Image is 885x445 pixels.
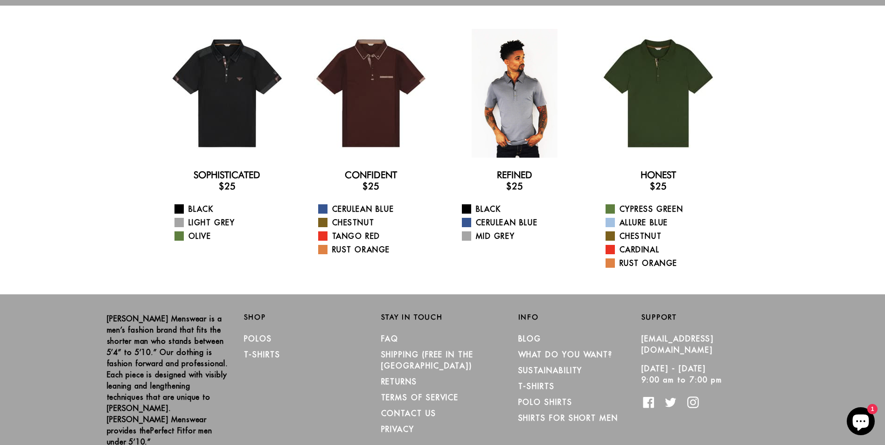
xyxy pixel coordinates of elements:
[318,217,435,228] a: Chestnut
[163,181,292,192] h3: $25
[244,350,280,359] a: T-Shirts
[844,407,878,438] inbox-online-store-chat: Shopify online store chat
[518,397,572,407] a: Polo Shirts
[462,230,579,242] a: Mid Grey
[641,334,714,355] a: [EMAIL_ADDRESS][DOMAIN_NAME]
[318,230,435,242] a: Tango Red
[518,350,613,359] a: What Do You Want?
[518,413,618,423] a: Shirts for Short Men
[381,393,459,402] a: TERMS OF SERVICE
[381,313,504,321] h2: Stay in Touch
[606,217,723,228] a: Allure Blue
[606,257,723,269] a: Rust Orange
[518,382,555,391] a: T-Shirts
[318,203,435,215] a: Cerulean Blue
[318,244,435,255] a: Rust Orange
[194,169,260,181] a: Sophisticated
[174,217,292,228] a: Light Grey
[307,181,435,192] h3: $25
[497,169,532,181] a: Refined
[606,203,723,215] a: Cypress Green
[641,313,779,321] h2: Support
[606,244,723,255] a: Cardinal
[641,363,765,385] p: [DATE] - [DATE] 9:00 am to 7:00 pm
[345,169,397,181] a: Confident
[381,350,474,370] a: SHIPPING (Free in the [GEOGRAPHIC_DATA])
[381,377,417,386] a: RETURNS
[462,217,579,228] a: Cerulean Blue
[381,409,436,418] a: CONTACT US
[518,366,583,375] a: Sustainability
[174,203,292,215] a: Black
[462,203,579,215] a: Black
[244,334,272,343] a: Polos
[594,181,723,192] h3: $25
[518,313,641,321] h2: Info
[518,334,542,343] a: Blog
[641,169,676,181] a: Honest
[174,230,292,242] a: Olive
[150,426,185,435] strong: Perfect Fit
[381,334,399,343] a: FAQ
[606,230,723,242] a: Chestnut
[450,181,579,192] h3: $25
[244,313,367,321] h2: Shop
[381,424,414,434] a: PRIVACY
